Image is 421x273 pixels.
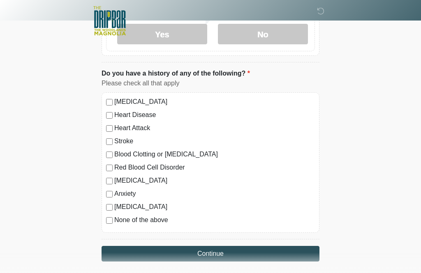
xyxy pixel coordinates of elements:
label: [MEDICAL_DATA] [114,97,315,107]
input: Heart Attack [106,125,113,132]
label: Red Blood Cell Disorder [114,163,315,172]
label: Anxiety [114,189,315,199]
img: The DripBar - Magnolia Logo [93,6,126,36]
label: Heart Disease [114,110,315,120]
input: Blood Clotting or [MEDICAL_DATA] [106,151,113,158]
input: [MEDICAL_DATA] [106,204,113,211]
label: None of the above [114,215,315,225]
label: Blood Clotting or [MEDICAL_DATA] [114,149,315,159]
label: Stroke [114,136,315,146]
input: [MEDICAL_DATA] [106,178,113,184]
div: Please check all that apply [102,78,319,88]
input: Stroke [106,138,113,145]
input: None of the above [106,217,113,224]
input: Anxiety [106,191,113,197]
input: Red Blood Cell Disorder [106,165,113,171]
label: [MEDICAL_DATA] [114,202,315,212]
label: Do you have a history of any of the following? [102,69,250,78]
label: Heart Attack [114,123,315,133]
label: [MEDICAL_DATA] [114,176,315,186]
input: Heart Disease [106,112,113,119]
input: [MEDICAL_DATA] [106,99,113,106]
button: Continue [102,246,319,262]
